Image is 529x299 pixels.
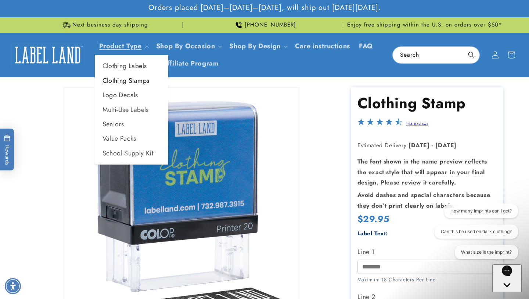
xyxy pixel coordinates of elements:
strong: The font shown in the name preview reflects the exact style that will appear in your final design... [357,157,487,187]
summary: Shop By Design [225,38,290,55]
iframe: Gorgias live chat conversation starters [424,204,522,266]
span: Enjoy free shipping within the U.S. on orders over $50* [347,21,502,29]
span: $29.95 [357,212,390,225]
span: [PHONE_NUMBER] [245,21,296,29]
a: 124 Reviews - open in a new tab [406,121,428,127]
div: Accessibility Menu [5,278,21,294]
strong: [DATE] [409,141,430,149]
span: Next business day shipping [72,21,148,29]
a: Clothing Stamps [95,74,168,88]
strong: - [432,141,433,149]
label: Line 1 [357,246,497,258]
h1: Clothing Stamp [357,94,497,113]
a: Logo Decals [95,88,168,102]
a: Seniors [95,117,168,131]
div: Announcement [26,17,183,33]
a: Log in [487,47,503,63]
div: Announcement [186,17,343,33]
a: Shop By Design [229,41,280,51]
iframe: Gorgias live chat messenger [492,264,522,292]
strong: [DATE] [435,141,457,149]
span: Rewards [4,135,11,165]
div: Maximum 18 Characters Per Line [357,276,497,284]
summary: Product Type [95,38,152,55]
a: Product Type [99,41,142,51]
span: Join Affiliate Program [148,59,219,68]
a: Value Packs [95,131,168,146]
a: Label Land [8,41,87,69]
span: 4.4-star overall rating [357,120,402,129]
a: Clothing Labels [95,59,168,73]
span: Shop By Occasion [156,42,215,50]
span: Care instructions [295,42,350,50]
a: School Supply Kit [95,146,168,161]
a: Multi-Use Labels [95,103,168,117]
div: Announcement [346,17,503,33]
summary: Shop By Occasion [152,38,225,55]
img: Label Land [11,43,84,66]
a: Join Affiliate Program [143,55,223,72]
a: Care instructions [291,38,355,55]
span: Orders placed [DATE]–[DATE]–[DATE], will ship out [DATE][DATE]. [148,3,381,13]
span: FAQ [359,42,373,50]
strong: Avoid dashes and special characters because they don’t print clearly on labels. [357,191,490,210]
label: Label Text: [357,229,388,238]
a: FAQ [355,38,378,55]
a: cart [503,47,519,63]
button: Search [463,47,479,63]
p: Estimated Delivery: [357,140,497,151]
